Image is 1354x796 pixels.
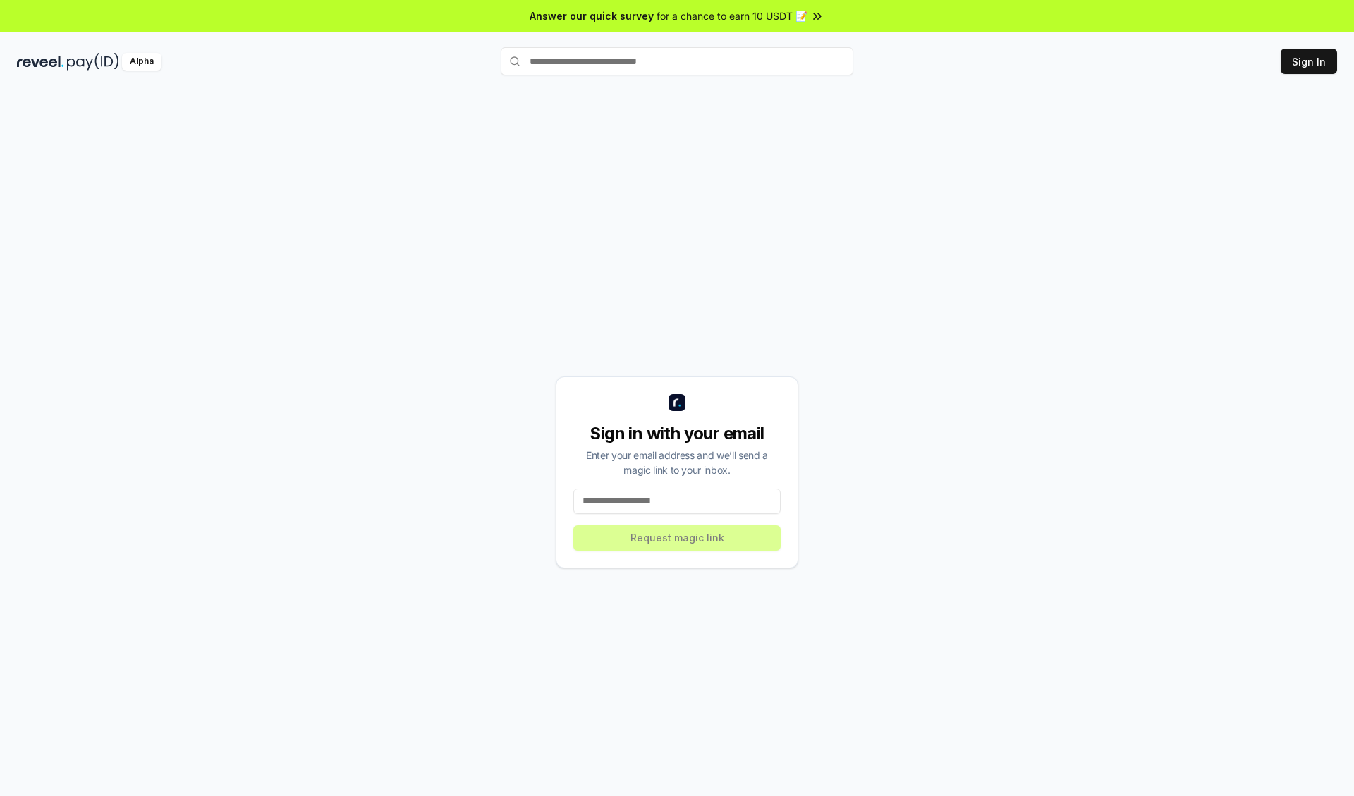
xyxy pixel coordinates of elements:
img: logo_small [669,394,685,411]
span: Answer our quick survey [530,8,654,23]
div: Alpha [122,53,161,71]
img: reveel_dark [17,53,64,71]
img: pay_id [67,53,119,71]
div: Sign in with your email [573,422,781,445]
div: Enter your email address and we’ll send a magic link to your inbox. [573,448,781,477]
span: for a chance to earn 10 USDT 📝 [657,8,807,23]
button: Sign In [1281,49,1337,74]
